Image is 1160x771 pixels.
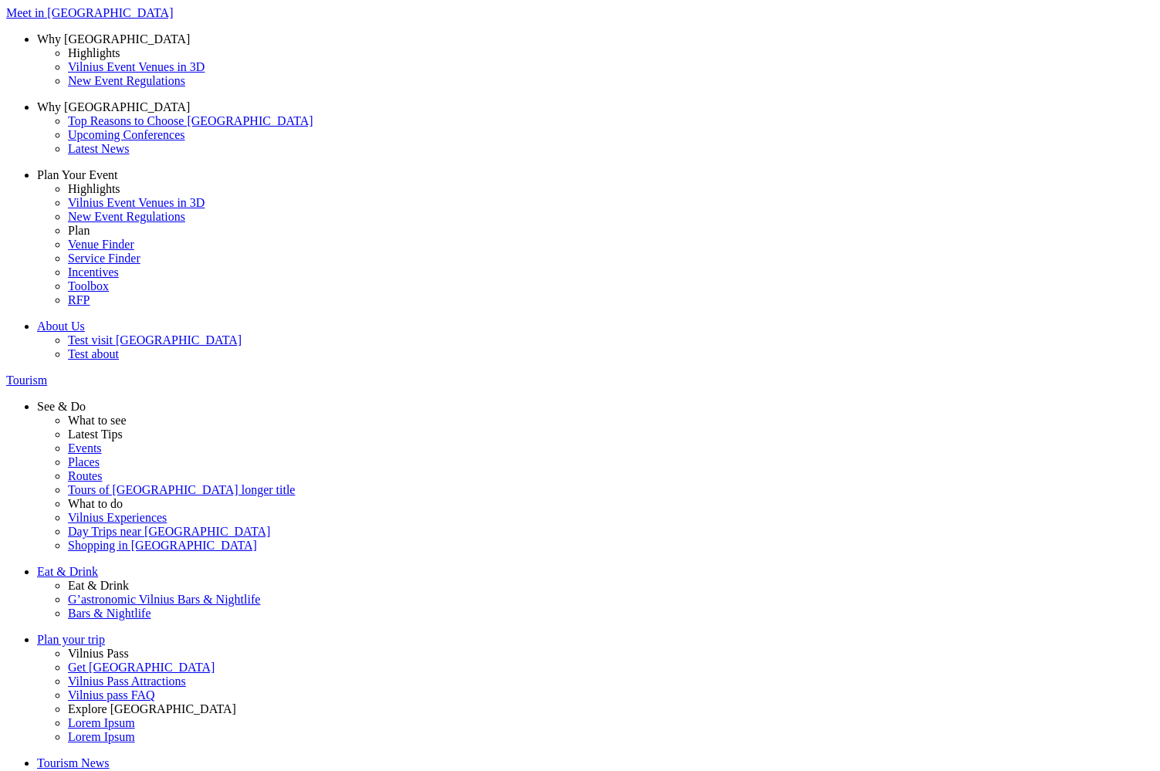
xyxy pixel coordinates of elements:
span: About Us [37,320,85,333]
span: What to see [68,414,127,427]
span: RFP [68,293,90,306]
span: G’astronomic Vilnius Bars & Nightlife [68,593,260,606]
a: Upcoming Conferences [68,128,1154,142]
a: New Event Regulations [68,74,1154,88]
a: Tours of [GEOGRAPHIC_DATA] longer title [68,483,1154,497]
span: Eat & Drink [68,579,129,592]
a: Service Finder [68,252,1154,265]
a: Routes [68,469,1154,483]
a: Bars & Nightlife [68,607,1154,621]
span: Highlights [68,182,120,195]
span: Day Trips near [GEOGRAPHIC_DATA] [68,525,270,538]
span: Toolbox [68,279,109,293]
span: Vilnius Event Venues in 3D [68,196,205,209]
a: About Us [37,320,1154,333]
span: Why [GEOGRAPHIC_DATA] [37,100,190,113]
a: Vilnius Event Venues in 3D [68,196,1154,210]
a: Places [68,455,1154,469]
span: Eat & Drink [37,565,98,578]
span: Venue Finder [68,238,134,251]
span: Service Finder [68,252,140,265]
span: Meet in [GEOGRAPHIC_DATA] [6,6,173,19]
a: Top Reasons to Choose [GEOGRAPHIC_DATA] [68,114,1154,128]
a: Test about [68,347,1154,361]
a: Get [GEOGRAPHIC_DATA] [68,661,1154,675]
a: Toolbox [68,279,1154,293]
span: What to do [68,497,123,510]
span: Lorem Ipsum [68,730,135,743]
span: Bars & Nightlife [68,607,151,620]
span: Vilnius pass FAQ [68,688,155,702]
a: RFP [68,293,1154,307]
span: Shopping in [GEOGRAPHIC_DATA] [68,539,257,552]
span: Latest Tips [68,428,123,441]
a: Vilnius pass FAQ [68,688,1154,702]
span: Why [GEOGRAPHIC_DATA] [37,32,190,46]
span: Tourism [6,374,47,387]
a: Tourism News [37,756,1154,770]
span: Plan [68,224,90,237]
span: Tours of [GEOGRAPHIC_DATA] longer title [68,483,295,496]
a: Latest News [68,142,1154,156]
span: New Event Regulations [68,210,185,223]
a: Lorem Ipsum [68,716,1154,730]
a: Vilnius Experiences [68,511,1154,525]
a: Test visit [GEOGRAPHIC_DATA] [68,333,1154,347]
span: Tourism News [37,756,110,769]
span: Highlights [68,46,120,59]
span: New Event Regulations [68,74,185,87]
a: Meet in [GEOGRAPHIC_DATA] [6,6,1154,20]
span: Events [68,441,102,455]
span: Vilnius Event Venues in 3D [68,60,205,73]
span: Get [GEOGRAPHIC_DATA] [68,661,215,674]
span: Incentives [68,265,119,279]
span: See & Do [37,400,86,413]
a: Vilnius Event Venues in 3D [68,60,1154,74]
span: Plan Your Event [37,168,117,181]
a: Shopping in [GEOGRAPHIC_DATA] [68,539,1154,553]
a: Events [68,441,1154,455]
a: Lorem Ipsum [68,730,1154,744]
a: Eat & Drink [37,565,1154,579]
span: Vilnius Pass Attractions [68,675,186,688]
span: Vilnius Pass [68,647,129,660]
a: New Event Regulations [68,210,1154,224]
a: Venue Finder [68,238,1154,252]
a: Vilnius Pass Attractions [68,675,1154,688]
a: Plan your trip [37,633,1154,647]
span: Routes [68,469,102,482]
span: Places [68,455,100,468]
a: G’astronomic Vilnius Bars & Nightlife [68,593,1154,607]
a: Tourism [6,374,1154,387]
a: Day Trips near [GEOGRAPHIC_DATA] [68,525,1154,539]
span: Plan your trip [37,633,105,646]
a: Incentives [68,265,1154,279]
span: Lorem Ipsum [68,716,135,729]
span: Vilnius Experiences [68,511,167,524]
span: Explore [GEOGRAPHIC_DATA] [68,702,236,715]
